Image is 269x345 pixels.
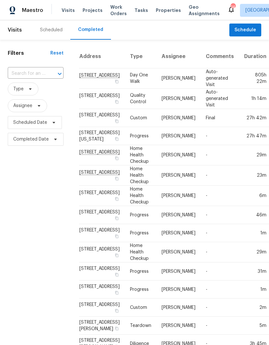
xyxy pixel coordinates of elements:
[125,127,156,145] td: Progress
[201,262,239,281] td: -
[201,127,239,145] td: -
[231,4,235,10] div: 14
[201,165,239,186] td: -
[55,69,64,78] button: Open
[79,262,125,281] td: [STREET_ADDRESS]
[13,103,32,109] span: Assignee
[114,272,120,278] button: Copy Address
[8,23,22,37] span: Visits
[156,299,201,317] td: [PERSON_NAME]
[125,45,156,68] th: Type
[156,224,201,242] td: [PERSON_NAME]
[125,262,156,281] td: Progress
[234,26,256,34] span: Schedule
[201,299,239,317] td: -
[8,69,45,79] input: Search for an address...
[201,68,239,89] td: Auto-generated Visit
[114,252,120,258] button: Copy Address
[125,186,156,206] td: Home Health Checkup
[201,186,239,206] td: -
[114,196,120,202] button: Copy Address
[40,27,63,33] div: Scheduled
[114,308,120,314] button: Copy Address
[114,233,120,239] button: Copy Address
[125,109,156,127] td: Custom
[201,317,239,335] td: -
[114,215,120,221] button: Copy Address
[156,262,201,281] td: [PERSON_NAME]
[125,281,156,299] td: Progress
[156,7,181,14] span: Properties
[125,68,156,89] td: Day One Walk
[156,89,201,109] td: [PERSON_NAME]
[13,86,24,92] span: Type
[50,50,64,56] div: Reset
[22,7,43,14] span: Maestro
[134,8,148,13] span: Tasks
[79,299,125,317] td: [STREET_ADDRESS]
[8,50,50,56] h1: Filters
[114,99,120,105] button: Copy Address
[83,7,103,14] span: Projects
[229,24,261,37] button: Schedule
[110,4,127,17] span: Work Orders
[78,26,103,33] div: Completed
[114,290,120,296] button: Copy Address
[125,206,156,224] td: Progress
[13,119,47,126] span: Scheduled Date
[125,299,156,317] td: Custom
[201,45,239,68] th: Comments
[156,186,201,206] td: [PERSON_NAME]
[62,7,75,14] span: Visits
[156,145,201,165] td: [PERSON_NAME]
[156,68,201,89] td: [PERSON_NAME]
[79,186,125,206] td: [STREET_ADDRESS]
[125,89,156,109] td: Quality Control
[125,145,156,165] td: Home Health Checkup
[201,145,239,165] td: -
[201,109,239,127] td: Final
[201,242,239,262] td: -
[156,165,201,186] td: [PERSON_NAME]
[79,281,125,299] td: [STREET_ADDRESS]
[79,206,125,224] td: [STREET_ADDRESS]
[125,165,156,186] td: Home Health Checkup
[156,242,201,262] td: [PERSON_NAME]
[79,89,125,109] td: [STREET_ADDRESS]
[114,136,120,142] button: Copy Address
[156,109,201,127] td: [PERSON_NAME]
[79,242,125,262] td: [STREET_ADDRESS]
[114,155,120,161] button: Copy Address
[156,281,201,299] td: [PERSON_NAME]
[156,127,201,145] td: [PERSON_NAME]
[201,281,239,299] td: -
[79,45,125,68] th: Address
[114,79,120,84] button: Copy Address
[156,317,201,335] td: [PERSON_NAME]
[201,206,239,224] td: -
[201,89,239,109] td: Auto-generated Visit
[79,127,125,145] td: [STREET_ADDRESS][US_STATE]
[79,317,125,335] td: [STREET_ADDRESS][PERSON_NAME]
[189,4,220,17] span: Geo Assignments
[201,224,239,242] td: -
[156,206,201,224] td: [PERSON_NAME]
[114,118,120,124] button: Copy Address
[156,45,201,68] th: Assignee
[114,176,120,182] button: Copy Address
[13,136,49,143] span: Completed Date
[114,326,120,331] button: Copy Address
[79,224,125,242] td: [STREET_ADDRESS]
[125,242,156,262] td: Home Health Checkup
[125,317,156,335] td: Teardown
[125,224,156,242] td: Progress
[79,109,125,127] td: [STREET_ADDRESS]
